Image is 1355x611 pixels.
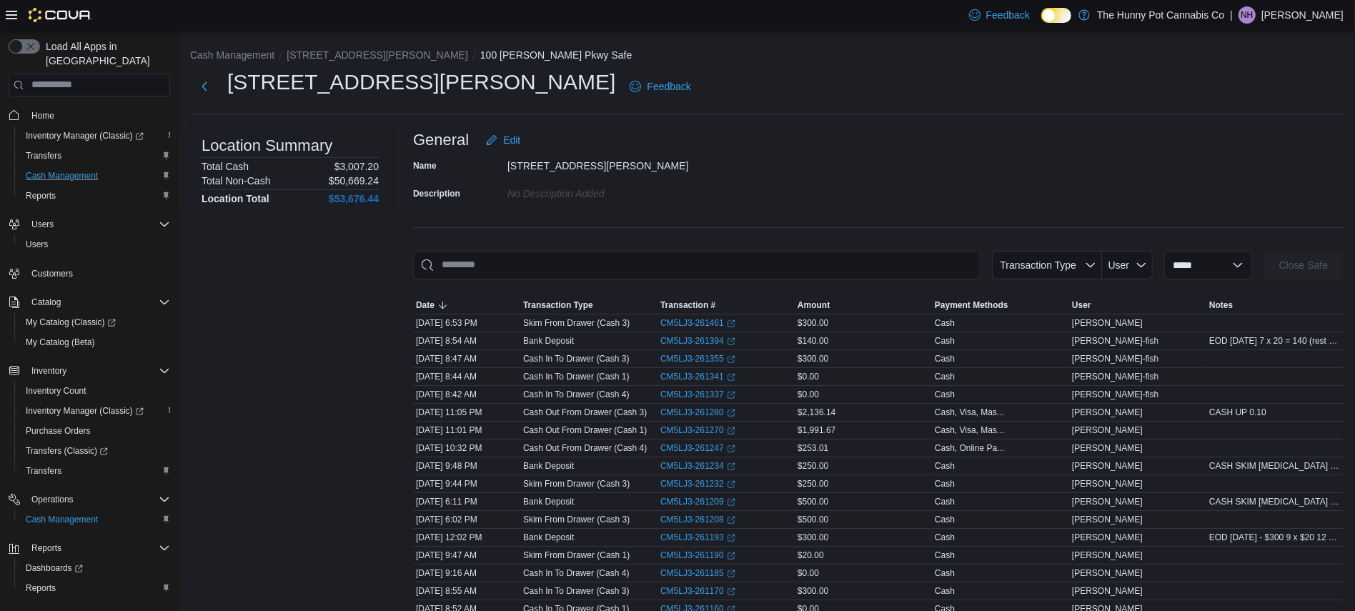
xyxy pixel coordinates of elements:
[935,514,955,525] div: Cash
[26,362,72,379] button: Inventory
[520,297,657,314] button: Transaction Type
[20,462,170,480] span: Transfers
[413,188,460,199] label: Description
[20,580,61,597] a: Reports
[31,365,66,377] span: Inventory
[1072,317,1143,329] span: [PERSON_NAME]
[26,265,79,282] a: Customers
[26,425,91,437] span: Purchase Orders
[727,337,735,346] svg: External link
[14,441,176,461] a: Transfers (Classic)
[507,182,699,199] div: No Description added
[413,131,469,149] h3: General
[798,407,835,418] span: $2,136.14
[798,299,830,311] span: Amount
[40,39,170,68] span: Load All Apps in [GEOGRAPHIC_DATA]
[935,371,955,382] div: Cash
[935,585,955,597] div: Cash
[523,424,647,436] p: Cash Out From Drawer (Cash 1)
[413,422,520,439] div: [DATE] 11:01 PM
[202,161,249,172] h6: Total Cash
[935,442,1004,454] div: Cash, Online Pa...
[1000,259,1076,271] span: Transaction Type
[986,8,1030,22] span: Feedback
[507,154,699,172] div: [STREET_ADDRESS][PERSON_NAME]
[26,264,170,282] span: Customers
[1206,297,1344,314] button: Notes
[31,542,61,554] span: Reports
[26,216,59,233] button: Users
[523,585,630,597] p: Cash In To Drawer (Cash 3)
[334,161,379,172] p: $3,007.20
[1072,496,1143,507] span: [PERSON_NAME]
[660,585,735,597] a: CM5LJ3-261170External link
[1072,478,1143,490] span: [PERSON_NAME]
[727,516,735,525] svg: External link
[992,251,1102,279] button: Transaction Type
[413,350,520,367] div: [DATE] 8:47 AM
[503,133,520,147] span: Edit
[798,335,828,347] span: $140.00
[1209,335,1341,347] span: EOD [DATE] 7 x 20 = 140 (rest of deposit kept in safe for 10's and 5's)
[3,538,176,558] button: Reports
[935,532,955,543] div: Cash
[20,422,96,439] a: Purchase Orders
[26,445,108,457] span: Transfers (Classic)
[624,72,696,101] a: Feedback
[20,334,170,351] span: My Catalog (Beta)
[14,421,176,441] button: Purchase Orders
[935,496,955,507] div: Cash
[935,567,955,579] div: Cash
[727,409,735,417] svg: External link
[20,167,104,184] a: Cash Management
[1230,6,1233,24] p: |
[413,475,520,492] div: [DATE] 9:44 PM
[798,442,828,454] span: $253.01
[1072,371,1158,382] span: [PERSON_NAME]-fish
[660,496,735,507] a: CM5LJ3-261209External link
[1264,251,1344,279] button: Close Safe
[26,170,98,182] span: Cash Management
[20,442,114,460] a: Transfers (Classic)
[413,160,437,172] label: Name
[660,389,735,400] a: CM5LJ3-261337External link
[413,547,520,564] div: [DATE] 9:47 AM
[935,299,1008,311] span: Payment Methods
[963,1,1036,29] a: Feedback
[190,72,219,101] button: Next
[1239,6,1256,24] div: Nathan Horner
[413,297,520,314] button: Date
[523,442,647,454] p: Cash Out From Drawer (Cash 4)
[26,337,95,348] span: My Catalog (Beta)
[20,422,170,439] span: Purchase Orders
[523,389,630,400] p: Cash In To Drawer (Cash 4)
[26,582,56,594] span: Reports
[935,550,955,561] div: Cash
[660,460,735,472] a: CM5LJ3-261234External link
[935,424,1004,436] div: Cash, Visa, Mas...
[727,462,735,471] svg: External link
[20,236,54,253] a: Users
[20,147,170,164] span: Transfers
[935,389,955,400] div: Cash
[798,496,828,507] span: $500.00
[14,510,176,530] button: Cash Management
[202,193,269,204] h4: Location Total
[660,567,735,579] a: CM5LJ3-261185External link
[3,214,176,234] button: Users
[727,427,735,435] svg: External link
[20,147,67,164] a: Transfers
[1072,407,1143,418] span: [PERSON_NAME]
[20,511,170,528] span: Cash Management
[798,353,828,364] span: $300.00
[1069,297,1206,314] button: User
[935,317,955,329] div: Cash
[935,478,955,490] div: Cash
[26,317,116,328] span: My Catalog (Classic)
[26,150,61,162] span: Transfers
[1097,6,1224,24] p: The Hunny Pot Cannabis Co
[20,442,170,460] span: Transfers (Classic)
[31,110,54,121] span: Home
[798,550,824,561] span: $20.00
[413,582,520,600] div: [DATE] 8:55 AM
